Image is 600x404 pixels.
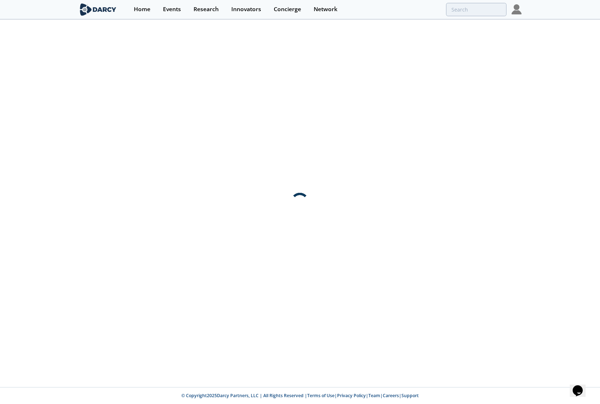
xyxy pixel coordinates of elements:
[78,3,118,16] img: logo-wide.svg
[368,392,380,399] a: Team
[337,392,366,399] a: Privacy Policy
[383,392,399,399] a: Careers
[446,3,506,16] input: Advanced Search
[401,392,419,399] a: Support
[307,392,335,399] a: Terms of Use
[512,4,522,14] img: Profile
[134,6,150,12] div: Home
[34,392,566,399] p: © Copyright 2025 Darcy Partners, LLC | All Rights Reserved | | | | |
[570,375,593,397] iframe: chat widget
[314,6,337,12] div: Network
[194,6,219,12] div: Research
[231,6,261,12] div: Innovators
[274,6,301,12] div: Concierge
[163,6,181,12] div: Events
